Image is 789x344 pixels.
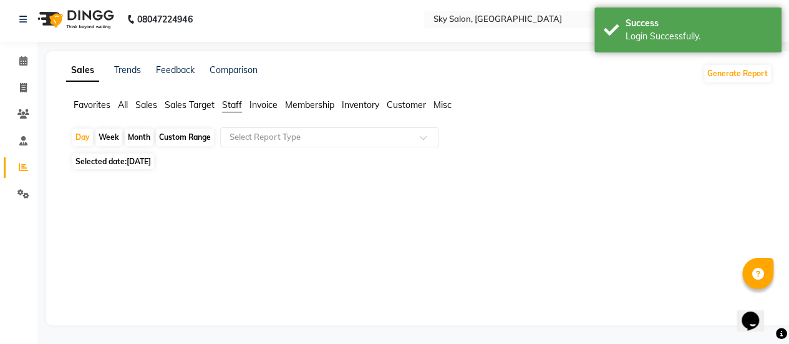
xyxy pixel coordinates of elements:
div: Day [72,129,93,146]
div: Month [125,129,153,146]
div: Success [626,17,772,30]
img: logo [32,2,117,37]
div: Week [95,129,122,146]
span: Misc [433,99,452,111]
iframe: chat widget [737,294,777,332]
span: Selected date: [72,154,154,169]
span: Staff [222,99,242,111]
span: Invoice [249,99,278,111]
span: Membership [285,99,334,111]
span: Inventory [342,99,379,111]
span: Sales [135,99,157,111]
span: Favorites [74,99,110,111]
b: 08047224946 [137,2,192,37]
span: Sales Target [165,99,215,111]
a: Feedback [156,64,195,76]
a: Sales [66,59,99,82]
a: Comparison [210,64,258,76]
div: Login Successfully. [626,30,772,43]
a: Trends [114,64,141,76]
div: Custom Range [156,129,214,146]
span: [DATE] [127,157,151,166]
span: Customer [387,99,426,111]
span: All [118,99,128,111]
button: Generate Report [704,65,771,82]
